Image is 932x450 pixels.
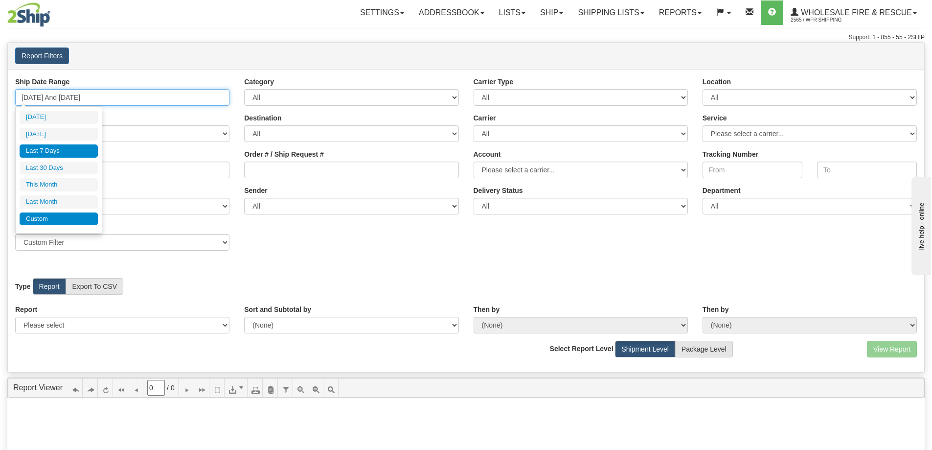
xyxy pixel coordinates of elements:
a: Shipping lists [570,0,651,25]
a: Addressbook [411,0,492,25]
span: WHOLESALE FIRE & RESCUE [798,8,912,17]
li: Last 30 Days [20,162,98,175]
label: Order # / Ship Request # [244,149,324,159]
span: 2565 / WFR Shipping [791,15,864,25]
label: Shipment Level [615,341,675,357]
label: Package Level [675,341,733,357]
input: From [703,162,802,178]
a: Ship [533,0,570,25]
label: Category [244,77,274,87]
button: View Report [867,341,917,357]
a: Settings [353,0,411,25]
div: live help - online [7,8,91,16]
iframe: chat widget [909,175,931,275]
label: Tracking Number [703,149,758,159]
a: Report Viewer [13,383,63,392]
li: Custom [20,213,98,226]
li: [DATE] [20,111,98,124]
label: Account [474,149,501,159]
label: Carrier [474,113,496,123]
span: 0 [171,383,175,393]
label: Ship Date Range [15,77,69,87]
li: [DATE] [20,128,98,141]
label: Select Report Level [550,344,614,354]
li: Last Month [20,195,98,209]
label: Sort and Subtotal by [244,305,311,314]
div: Support: 1 - 855 - 55 - 2SHIP [7,33,925,42]
a: WHOLESALE FIRE & RESCUE 2565 / WFR Shipping [783,0,924,25]
label: Type [15,282,31,291]
label: Report [33,278,66,295]
label: Then by [703,305,729,314]
a: Reports [652,0,709,25]
li: This Month [20,178,98,191]
button: Report Filters [15,47,69,64]
label: Destination [244,113,281,123]
label: Carrier Type [474,77,513,87]
label: Location [703,77,731,87]
label: Sender [244,186,267,195]
label: Department [703,186,741,195]
img: logo2565.jpg [7,2,50,27]
label: Report [15,305,37,314]
span: / [167,383,169,393]
label: Service [703,113,727,123]
select: Please ensure data set in report has been RECENTLY tracked from your Shipment History [474,198,688,214]
label: Export To CSV [66,278,123,295]
li: Last 7 Days [20,144,98,158]
label: Please ensure data set in report has been RECENTLY tracked from your Shipment History [474,186,523,195]
label: Then by [474,305,500,314]
a: Lists [492,0,533,25]
input: To [817,162,917,178]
